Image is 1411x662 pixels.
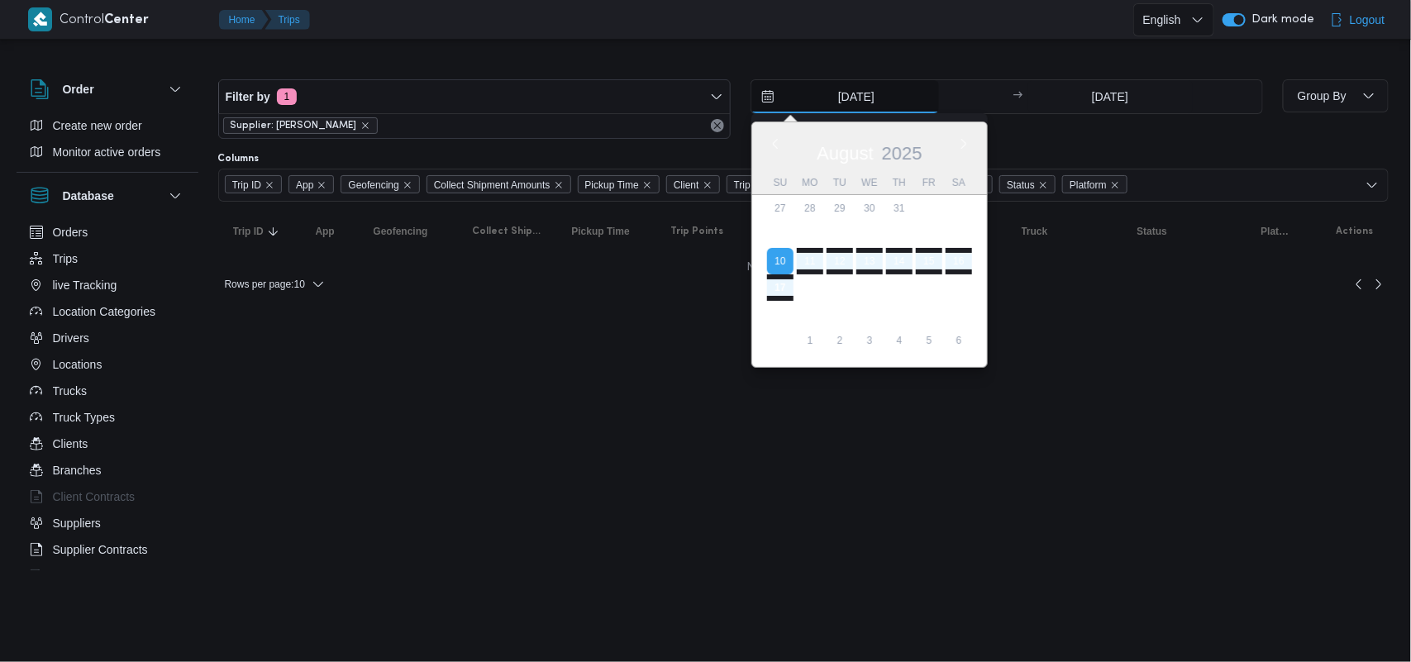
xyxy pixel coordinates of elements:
button: Locations [23,351,192,378]
button: Clients [23,431,192,457]
button: Rows per page:10 [218,274,331,294]
h3: Order [63,79,94,99]
div: day-13 [856,248,883,274]
button: Truck [1015,218,1114,245]
span: Supplier: ميدو احمد محمد موسي [223,117,378,134]
div: Mo [797,171,823,194]
b: Center [105,14,150,26]
div: day-4 [797,221,823,248]
button: Remove App from selection in this group [317,180,327,190]
div: day-31 [767,327,794,354]
div: day-12 [827,248,853,274]
div: day-6 [856,221,883,248]
div: Order [17,112,198,172]
div: day-29 [916,301,942,327]
div: day-31 [886,195,913,221]
button: Geofencing [367,218,450,245]
button: Order [30,79,185,99]
span: Logout [1350,10,1385,30]
span: Group By [1298,89,1347,102]
div: month-2025-08 [765,195,974,354]
span: live Tracking [53,275,117,295]
span: Branches [53,460,102,480]
span: Locations [53,355,102,374]
button: Status [1131,218,1238,245]
div: Database [17,219,198,577]
button: Remove [708,116,727,136]
div: day-8 [916,221,942,248]
span: Drivers [53,328,89,348]
div: day-19 [827,274,853,301]
label: Columns [218,152,260,165]
span: App [288,175,334,193]
div: day-23 [946,274,972,301]
span: Client Contracts [53,487,136,507]
svg: Sorted in descending order [267,225,280,238]
div: Sa [946,171,972,194]
div: day-28 [886,301,913,327]
span: Pickup Time [578,175,660,193]
input: Press the down key to enter a popover containing a calendar. Press the escape key to close the po... [751,80,939,113]
button: Trucks [23,378,192,404]
span: Status [999,175,1056,193]
span: Orders [53,222,88,242]
button: Pickup Time [565,218,648,245]
div: Tu [827,171,853,194]
button: Group By [1283,79,1389,112]
div: day-16 [946,248,972,274]
button: Drivers [23,325,192,351]
span: Trip ID [232,176,262,194]
span: Platform [1070,176,1107,194]
div: → [1013,91,1023,102]
span: Location Categories [53,302,156,321]
button: Truck Types [23,404,192,431]
span: Geofencing [348,176,398,194]
span: App [316,225,335,238]
span: Filter by [226,87,270,107]
button: Logout [1323,3,1392,36]
button: Remove Geofencing from selection in this group [403,180,412,190]
button: Previous Month [769,137,782,150]
button: live Tracking [23,272,192,298]
span: 1 active filters [277,88,297,105]
span: App [296,176,313,194]
h3: Database [63,186,114,206]
button: Devices [23,563,192,589]
div: day-2 [827,327,853,354]
span: Suppliers [53,513,101,533]
span: Dark mode [1246,13,1315,26]
span: Status [1137,225,1168,238]
span: Status [1007,176,1035,194]
span: Trips [53,249,79,269]
span: Client [666,175,720,193]
span: August [817,143,874,164]
button: Trips [23,245,192,272]
span: Supplier: [PERSON_NAME] [231,118,357,133]
div: day-30 [856,195,883,221]
button: Remove Status from selection in this group [1038,180,1048,190]
span: Platform [1261,225,1291,238]
div: Fr [916,171,942,194]
div: day-28 [797,195,823,221]
button: remove selected entity [360,121,370,131]
span: Collect Shipment Amounts [427,175,571,193]
span: Collect Shipment Amounts [434,176,551,194]
span: Trucks [53,381,87,401]
button: Remove Pickup Time from selection in this group [642,180,652,190]
button: Remove Client from selection in this group [703,180,713,190]
button: Orders [23,219,192,245]
div: day-6 [946,327,972,354]
button: Database [30,186,185,206]
span: Devices [53,566,94,586]
div: day-7 [886,221,913,248]
button: Supplier Contracts [23,536,192,563]
div: day-25 [797,301,823,327]
div: day-1 [797,327,823,354]
div: day-11 [797,248,823,274]
div: day-1 [916,195,942,221]
button: Remove Collect Shipment Amounts from selection in this group [554,180,564,190]
span: Supplier Contracts [53,540,148,560]
div: day-30 [946,301,972,327]
input: Press the down key to open a popover containing a calendar. [1028,80,1193,113]
div: Button. Open the year selector. 2025 is currently selected. [880,142,922,164]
